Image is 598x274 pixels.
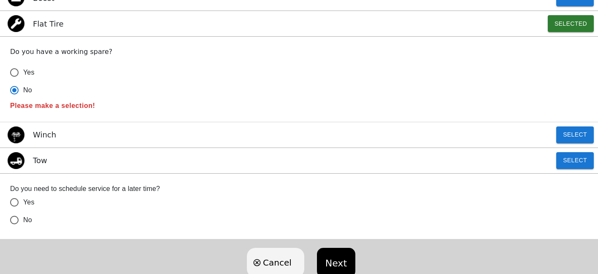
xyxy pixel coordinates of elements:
[556,152,594,169] button: Select
[33,155,47,166] p: Tow
[23,215,32,225] span: No
[8,15,24,32] img: flat tire icon
[10,184,588,193] label: Do you need to schedule service for a later time?
[263,256,292,269] span: Cancel
[8,126,24,143] img: winch icon
[23,197,35,207] span: Yes
[8,152,24,169] img: tow icon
